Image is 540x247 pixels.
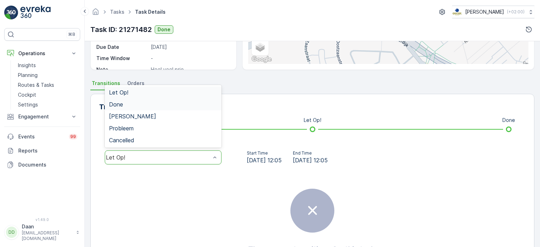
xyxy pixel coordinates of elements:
img: basis-logo_rgb2x.png [452,8,462,16]
a: Cockpit [15,90,80,100]
p: Settings [18,101,38,108]
p: Time Window [96,55,148,62]
p: [EMAIL_ADDRESS][DOMAIN_NAME] [22,230,72,241]
a: Settings [15,100,80,110]
p: Note [96,66,148,73]
a: Insights [15,60,80,70]
button: [PERSON_NAME](+02:00) [452,6,534,18]
p: Engagement [18,113,66,120]
img: logo_light-DOdMpM7g.png [20,6,51,20]
a: Events99 [4,130,80,144]
p: Transitions [99,102,138,112]
p: [PERSON_NAME] [465,8,504,15]
a: Homepage [92,11,99,17]
p: Due Date [96,44,148,51]
span: Transitions [92,80,120,87]
p: Heel veel prio [151,66,229,73]
a: Routes & Tasks [15,80,80,90]
button: Operations [4,46,80,60]
p: Operations [18,50,66,57]
div: DD [6,227,17,238]
p: Cockpit [18,91,36,98]
p: Events [18,133,65,140]
p: Daan [22,223,72,230]
p: - [151,55,229,62]
img: Google [250,55,273,64]
a: Reports [4,144,80,158]
button: Done [155,25,173,34]
p: Routes & Tasks [18,82,54,89]
button: Engagement [4,110,80,124]
a: Documents [4,158,80,172]
div: Let Op! [106,154,211,161]
p: Insights [18,62,36,69]
span: Probleem [109,125,134,131]
span: Task Details [134,8,167,15]
p: Done [502,117,515,124]
p: Task ID: 21271482 [90,24,152,35]
p: Documents [18,161,77,168]
img: logo [4,6,18,20]
p: [DATE] [151,44,229,51]
p: Done [157,26,171,33]
p: Start Time [247,150,282,156]
p: ( +02:00 ) [507,9,525,15]
span: [DATE] 12:05 [247,156,282,164]
p: Reports [18,147,77,154]
a: Tasks [110,9,124,15]
p: Let Op! [304,117,321,124]
span: [PERSON_NAME] [109,113,156,119]
button: DDDaan[EMAIL_ADDRESS][DOMAIN_NAME] [4,223,80,241]
span: Let Op! [109,89,128,96]
a: Planning [15,70,80,80]
p: ⌘B [68,32,75,37]
p: End Time [293,150,328,156]
span: Done [109,101,123,108]
span: Orders [127,80,144,87]
p: 99 [70,134,76,139]
p: Planning [18,72,38,79]
a: Layers [252,39,268,55]
span: [DATE] 12:05 [293,156,328,164]
span: v 1.49.0 [4,217,80,222]
a: Open this area in Google Maps (opens a new window) [250,55,273,64]
span: Cancelled [109,137,134,143]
